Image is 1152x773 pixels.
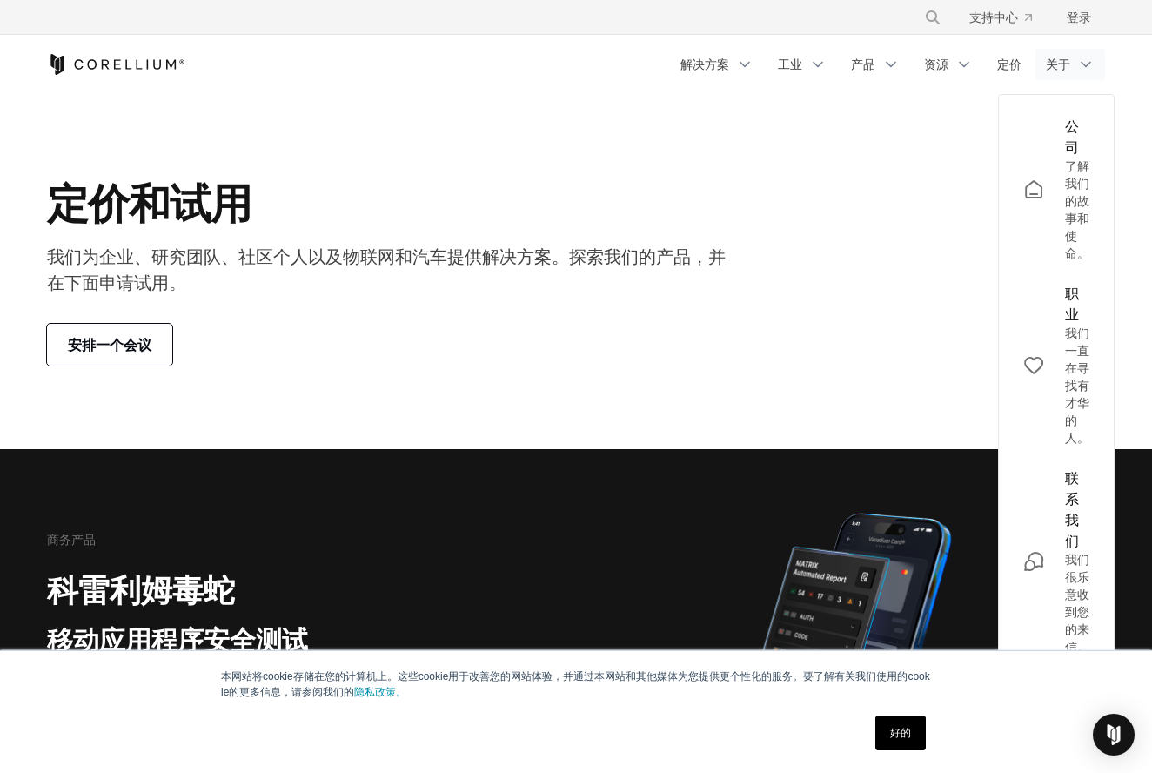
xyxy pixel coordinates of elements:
[47,571,492,610] h2: 科雷利姆毒蛇
[68,334,151,355] span: 安排一个会议
[1065,158,1089,262] p: 了解我们的故事和使命。
[1065,467,1089,551] p: 联系我们
[875,716,926,750] a: 好的
[841,49,910,80] a: 产品
[767,49,837,80] a: 工业
[47,54,185,75] a: 科雷利姆之家
[917,2,948,33] button: 搜索
[1035,49,1105,80] a: 关于
[670,49,1105,80] div: 导航菜单
[1053,2,1105,33] a: 登录
[1065,116,1089,158] p: 公司
[1009,457,1103,666] a: 联系我们 我们很乐意收到您的来信。
[987,49,1032,80] a: 定价
[903,2,1105,33] div: 导航菜单
[47,532,96,548] h6: 商务产品
[1009,272,1103,457] a: 职业 我们一直在寻找有才华的人。
[955,2,1046,33] a: 支持中心
[47,178,740,230] h1: 定价和试用
[1065,283,1089,325] p: 职业
[1093,714,1135,756] div: 打开对讲信使
[1009,105,1103,272] a: 公司 了解我们的故事和使命。
[47,324,172,366] a: 安排一个会议
[914,49,983,80] a: 资源
[47,244,740,296] p: 我们为企业、研究团队、社区个人以及物联网和汽车提供解决方案。探索我们的产品，并在下面申请试用。
[47,624,492,657] h3: 移动应用程序安全测试
[354,686,406,698] a: 隐私政策。
[221,669,931,700] p: 本网站将cookie存储在您的计算机上。这些cookie用于改善您的网站体验，并通过本网站和其他媒体为您提供更个性化的服务。要了解有关我们使用的cookie的更多信息，请参阅我们的
[1065,551,1089,655] p: 我们很乐意收到您的来信。
[670,49,764,80] a: 解决方案
[1065,325,1089,447] p: 我们一直在寻找有才华的人。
